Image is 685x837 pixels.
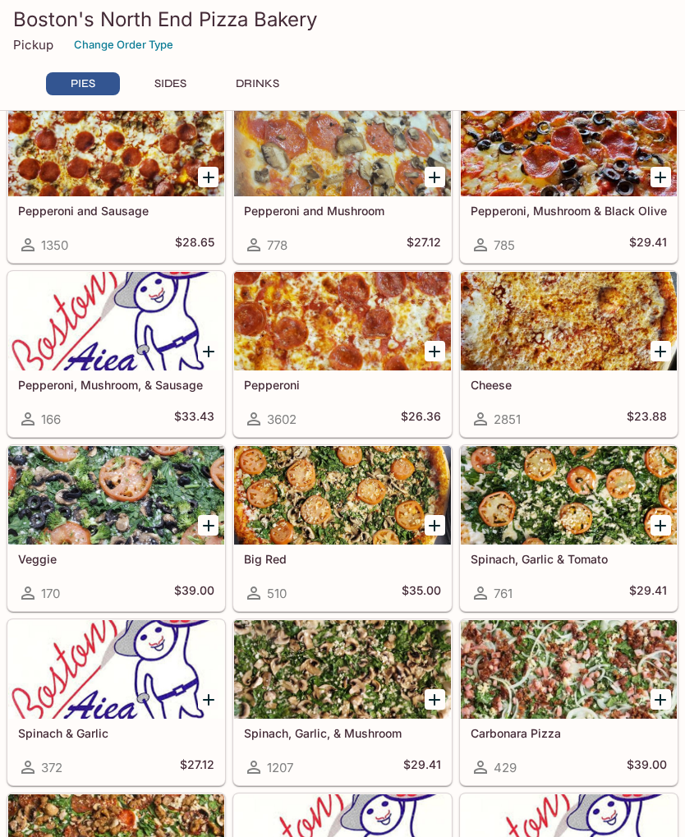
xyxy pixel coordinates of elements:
h5: Big Red [244,552,440,566]
div: Spinach, Garlic & Tomato [461,446,677,545]
button: Add Carbonara Pizza [651,689,671,710]
h5: $28.65 [175,235,214,255]
span: 429 [494,760,517,775]
button: PIES [46,72,120,95]
div: Veggie [8,446,224,545]
h5: Spinach & Garlic [18,726,214,740]
h5: Spinach, Garlic & Tomato [471,552,667,566]
span: 778 [267,237,287,253]
button: SIDES [133,72,207,95]
span: 170 [41,586,60,601]
span: 510 [267,586,287,601]
button: Add Pepperoni [425,341,445,361]
a: Veggie170$39.00 [7,445,225,611]
span: 372 [41,760,62,775]
div: Pepperoni and Sausage [8,98,224,196]
a: Pepperoni3602$26.36 [233,271,451,437]
div: Pepperoni, Mushroom & Black Olive [461,98,677,196]
a: Big Red510$35.00 [233,445,451,611]
button: Add Cheese [651,341,671,361]
span: 1207 [267,760,293,775]
h5: Pepperoni and Mushroom [244,204,440,218]
button: Add Pepperoni, Mushroom & Black Olive [651,167,671,187]
h5: $23.88 [627,409,667,429]
button: Change Order Type [67,32,181,57]
button: Add Big Red [425,515,445,536]
h5: $29.41 [629,235,667,255]
h5: Pepperoni and Sausage [18,204,214,218]
a: Cheese2851$23.88 [460,271,678,437]
button: DRINKS [220,72,294,95]
span: 1350 [41,237,68,253]
a: Pepperoni, Mushroom & Black Olive785$29.41 [460,97,678,263]
h5: $27.12 [180,757,214,777]
span: 761 [494,586,513,601]
span: 2851 [494,412,521,427]
h3: Boston's North End Pizza Bakery [13,7,672,32]
button: Add Spinach, Garlic & Tomato [651,515,671,536]
p: Pickup [13,37,53,53]
h5: $27.12 [407,235,441,255]
h5: $39.00 [174,583,214,603]
h5: Veggie [18,552,214,566]
div: Pepperoni [234,272,450,370]
h5: Pepperoni [244,378,440,392]
button: Add Pepperoni, Mushroom, & Sausage [198,341,218,361]
h5: Carbonara Pizza [471,726,667,740]
button: Add Pepperoni and Mushroom [425,167,445,187]
span: 166 [41,412,61,427]
h5: $29.41 [403,757,441,777]
h5: $39.00 [627,757,667,777]
h5: Pepperoni, Mushroom & Black Olive [471,204,667,218]
button: Add Spinach, Garlic, & Mushroom [425,689,445,710]
a: Spinach, Garlic, & Mushroom1207$29.41 [233,619,451,785]
button: Add Pepperoni and Sausage [198,167,218,187]
h5: Spinach, Garlic, & Mushroom [244,726,440,740]
h5: $33.43 [174,409,214,429]
div: Cheese [461,272,677,370]
div: Spinach & Garlic [8,620,224,719]
span: 785 [494,237,515,253]
a: Spinach, Garlic & Tomato761$29.41 [460,445,678,611]
button: Add Spinach & Garlic [198,689,218,710]
h5: Cheese [471,378,667,392]
div: Big Red [234,446,450,545]
button: Add Veggie [198,515,218,536]
div: Carbonara Pizza [461,620,677,719]
a: Pepperoni and Mushroom778$27.12 [233,97,451,263]
h5: Pepperoni, Mushroom, & Sausage [18,378,214,392]
div: Pepperoni and Mushroom [234,98,450,196]
a: Pepperoni and Sausage1350$28.65 [7,97,225,263]
div: Pepperoni, Mushroom, & Sausage [8,272,224,370]
h5: $26.36 [401,409,441,429]
h5: $35.00 [402,583,441,603]
a: Pepperoni, Mushroom, & Sausage166$33.43 [7,271,225,437]
span: 3602 [267,412,297,427]
a: Carbonara Pizza429$39.00 [460,619,678,785]
h5: $29.41 [629,583,667,603]
a: Spinach & Garlic372$27.12 [7,619,225,785]
div: Spinach, Garlic, & Mushroom [234,620,450,719]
